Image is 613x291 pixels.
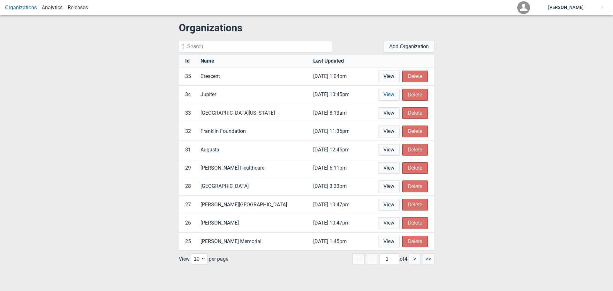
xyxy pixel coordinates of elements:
td: 29 [179,159,197,177]
a: View [378,217,400,229]
td: 25 [179,232,197,250]
td: 32 [179,122,197,141]
td: Jupiter [197,86,310,104]
td: 35 [179,67,197,86]
a: View [378,144,400,156]
td: [GEOGRAPHIC_DATA][US_STATE] [197,104,310,122]
h1: Organizations [179,22,434,34]
button: << [352,253,365,265]
button: Delete [402,162,428,174]
select: Page Size [191,253,208,264]
button: > [409,253,421,265]
td: [DATE] 8:13am [310,104,362,122]
span: of 4 [400,256,407,262]
a: View [378,180,400,192]
td: [PERSON_NAME] [197,214,310,232]
td: Augusta [197,141,310,159]
td: [PERSON_NAME] Memorial [197,232,310,250]
span: View per page [179,253,228,265]
td: Franklin Foundation [197,122,310,141]
button: Delete [402,236,428,247]
a: View [378,199,400,211]
a: View [378,107,400,119]
a: View [378,71,400,82]
a: View [378,236,400,247]
th: Name [197,55,310,67]
td: [DATE] 1:45pm [310,232,362,250]
a: View [378,126,400,137]
button: Add Organization [384,41,434,52]
button: Delete [402,180,428,192]
td: 27 [179,195,197,214]
button: Delete [402,199,428,211]
td: [DATE] 12:45pm [310,141,362,159]
input: Search [185,41,332,52]
td: [DATE] 10:47pm [310,195,362,214]
td: [DATE] 10:47pm [310,214,362,232]
button: Delete [402,126,428,137]
td: [PERSON_NAME][GEOGRAPHIC_DATA] [197,195,310,214]
button: Delete [402,144,428,156]
td: [DATE] 6:11pm [310,159,362,177]
td: [DATE] 3:33pm [310,177,362,195]
a: Organizations [5,4,37,11]
td: 33 [179,104,197,122]
td: [DATE] 10:45pm [310,86,362,104]
button: Delete [402,89,428,100]
td: [DATE] 11:36pm [310,122,362,141]
button: Delete [402,71,428,82]
a: View [378,89,400,100]
td: [DATE] 1:04pm [310,67,362,86]
th: Last Updated [310,55,362,67]
button: Delete [402,107,428,119]
div: [PERSON_NAME] [548,5,584,11]
button: >> [422,253,434,265]
td: 26 [179,214,197,232]
img: profile avatar [517,1,530,14]
button: < [366,253,378,265]
td: [PERSON_NAME] Healthcare [197,159,310,177]
button: Delete [402,217,428,229]
td: 28 [179,177,197,195]
td: 31 [179,141,197,159]
td: 34 [179,86,197,104]
td: Crescent [197,67,310,86]
td: [GEOGRAPHIC_DATA] [197,177,310,195]
a: Releases [68,4,88,11]
th: Id [179,55,197,67]
a: View [378,162,400,174]
a: Analytics [42,4,63,11]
